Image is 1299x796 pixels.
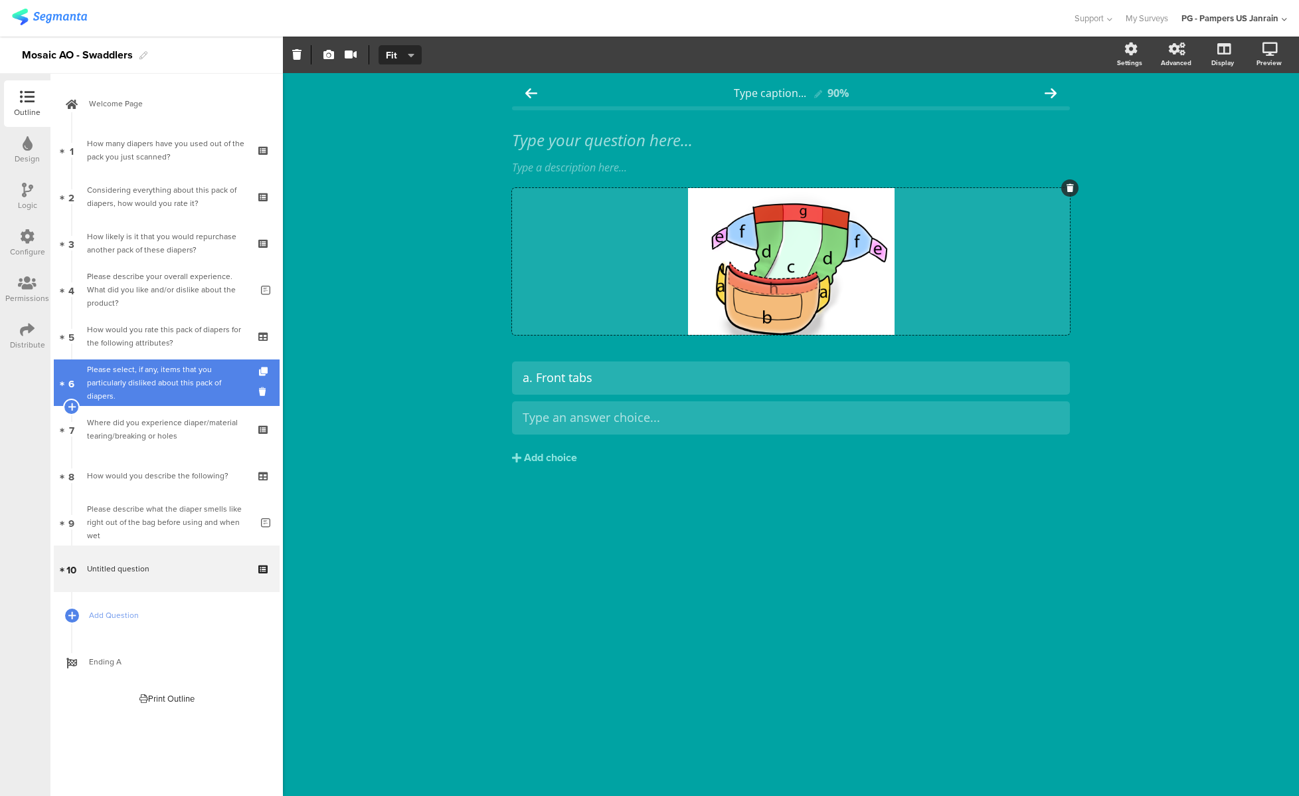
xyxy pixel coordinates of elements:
[87,563,149,575] span: Untitled question
[10,246,45,258] div: Configure
[69,422,74,437] span: 7
[68,282,74,297] span: 4
[5,292,49,304] div: Permissions
[68,468,74,483] span: 8
[54,127,280,173] a: 1 How many diapers have you used out of the pack you just scanned?
[259,385,270,398] i: Delete
[87,183,246,210] div: Considering everything about this pack of diapers, how would you rate it?
[1211,58,1234,68] div: Display
[87,416,246,443] div: Where did you experience diaper/material tearing/breaking or holes
[66,561,76,576] span: 10
[87,137,246,163] div: How many diapers have you used out of the pack you just scanned?
[87,469,246,482] div: How would you describe the following?
[54,452,280,499] a: 8 How would you describe the following?
[70,143,74,157] span: 1
[1117,58,1142,68] div: Settings
[87,323,246,349] div: How would you rate this pack of diapers for the following attributes?
[379,45,422,65] button: Fit
[87,230,246,256] div: How likely is it that you would repurchase another pack of these diapers?
[15,153,40,165] div: Design
[54,80,280,127] a: Welcome Page
[139,692,195,705] div: Print Outline
[89,655,259,668] span: Ending A
[89,609,259,622] span: Add Question
[512,441,1070,474] button: Add choice
[1181,12,1278,25] div: PG - Pampers US Janrain
[68,329,74,344] span: 5
[386,49,410,62] span: Fit
[1075,12,1104,25] span: Support
[87,502,251,542] div: Please describe what the diaper smells like right out of the bag before using and when wet
[22,45,133,66] div: Mosaic AO - Swaddlers
[14,106,41,118] div: Outline
[54,220,280,266] a: 3 How likely is it that you would repurchase another pack of these diapers?
[523,409,660,425] span: Type an answer choice...
[18,199,37,211] div: Logic
[10,339,45,351] div: Distribute
[68,236,74,250] span: 3
[87,363,246,403] div: Please select, if any, items that you particularly disliked about this pack of diapers.
[523,370,1059,385] div: a. Front tabs
[68,189,74,204] span: 2
[54,173,280,220] a: 2 Considering everything about this pack of diapers, how would you rate it?
[54,546,280,592] a: 10 Untitled question
[89,97,259,110] span: Welcome Page
[259,367,270,376] i: Duplicate
[54,499,280,546] a: 9 Please describe what the diaper smells like right out of the bag before using and when wet
[54,313,280,359] a: 5 How would you rate this pack of diapers for the following attributes?
[54,639,280,685] a: Ending A
[512,160,1070,175] div: Type a description here...
[1161,58,1191,68] div: Advanced
[87,270,251,310] div: Please describe your overall experience. What did you like and/or dislike about the product?
[12,9,87,25] img: segmanta logo
[827,86,849,100] div: 90%
[54,406,280,452] a: 7 Where did you experience diaper/material tearing/breaking or holes
[512,130,1070,150] div: Type your question here...
[54,266,280,313] a: 4 Please describe your overall experience. What did you like and/or dislike about the product?
[688,188,895,335] img: cover image
[54,359,280,406] a: 6 Please select, if any, items that you particularly disliked about this pack of diapers.
[68,515,74,530] span: 9
[1256,58,1282,68] div: Preview
[524,451,577,465] div: Add choice
[734,86,806,100] span: Type caption...
[68,375,74,390] span: 6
